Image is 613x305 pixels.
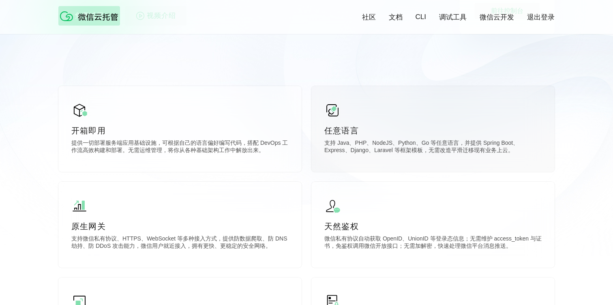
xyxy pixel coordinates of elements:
[58,8,123,24] img: 微信云托管
[324,221,542,232] p: 天然鉴权
[389,13,403,22] a: 文档
[71,125,289,136] p: 开箱即用
[71,235,289,251] p: 支持微信私有协议、HTTPS、WebSocket 等多种接入方式，提供防数据爬取、防 DNS 劫持、防 DDoS 攻击能力，微信用户就近接入，拥有更快、更稳定的安全网络。
[71,221,289,232] p: 原生网关
[362,13,376,22] a: 社区
[439,13,467,22] a: 调试工具
[58,19,123,26] a: 微信云托管
[480,13,514,22] a: 微信云开发
[324,140,542,156] p: 支持 Java、PHP、NodeJS、Python、Go 等任意语言，并提供 Spring Boot、Express、Django、Laravel 等框架模板，无需改造平滑迁移现有业务上云。
[416,13,426,21] a: CLI
[324,235,542,251] p: 微信私有协议自动获取 OpenID、UnionID 等登录态信息；无需维护 access_token 与证书，免鉴权调用微信开放接口；无需加解密，快速处理微信平台消息推送。
[71,140,289,156] p: 提供一切部署服务端应用基础设施，可根据自己的语言偏好编写代码，搭配 DevOps 工作流高效构建和部署。无需运维管理，将你从各种基础架构工作中解放出来。
[324,125,542,136] p: 任意语言
[527,13,555,22] a: 退出登录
